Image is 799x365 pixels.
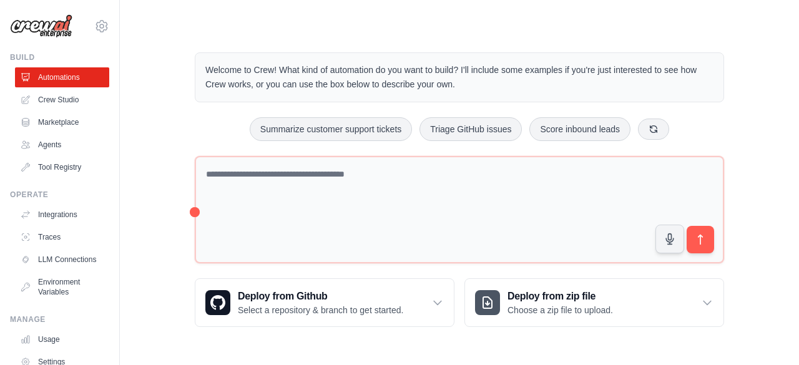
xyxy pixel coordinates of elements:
[250,117,412,141] button: Summarize customer support tickets
[15,157,109,177] a: Tool Registry
[15,205,109,225] a: Integrations
[15,90,109,110] a: Crew Studio
[15,135,109,155] a: Agents
[419,117,522,141] button: Triage GitHub issues
[10,52,109,62] div: Build
[10,190,109,200] div: Operate
[507,304,613,316] p: Choose a zip file to upload.
[507,289,613,304] h3: Deploy from zip file
[10,314,109,324] div: Manage
[15,227,109,247] a: Traces
[529,117,630,141] button: Score inbound leads
[15,250,109,270] a: LLM Connections
[238,304,403,316] p: Select a repository & branch to get started.
[15,329,109,349] a: Usage
[205,63,713,92] p: Welcome to Crew! What kind of automation do you want to build? I'll include some examples if you'...
[15,67,109,87] a: Automations
[15,112,109,132] a: Marketplace
[15,272,109,302] a: Environment Variables
[238,289,403,304] h3: Deploy from Github
[10,14,72,38] img: Logo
